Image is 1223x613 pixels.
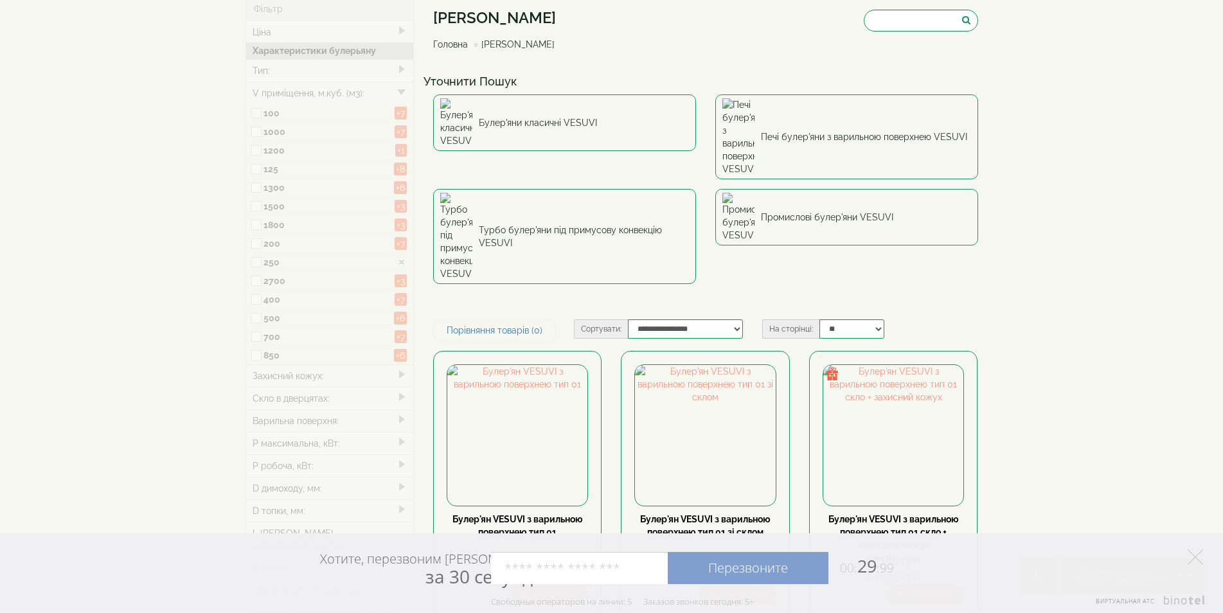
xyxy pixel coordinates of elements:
li: [PERSON_NAME] [470,38,555,51]
h1: [PERSON_NAME] [433,10,564,26]
a: Печі булер'яни з варильною поверхнею VESUVI Печі булер'яни з варильною поверхнею VESUVI [715,94,978,179]
label: Сортувати: [574,319,628,339]
a: Булер'ян VESUVI з варильною поверхнею тип 01 зі склом [640,514,771,537]
a: Порівняння товарів (0) [433,319,556,341]
img: Промислові булер'яни VESUVI [722,193,754,242]
a: Виртуальная АТС [1088,596,1207,613]
img: Булер'яни класичні VESUVI [440,98,472,147]
a: Булер'ян VESUVI з варильною поверхнею тип 01 скло + захисний кожух [828,514,959,550]
div: Хотите, перезвоним [PERSON_NAME] [320,551,540,587]
img: Булер'ян VESUVI з варильною поверхнею тип 01 [447,365,587,505]
span: 29 [828,554,894,578]
label: На сторінці: [762,319,819,339]
img: Печі булер'яни з варильною поверхнею VESUVI [722,98,754,175]
a: Промислові булер'яни VESUVI Промислові булер'яни VESUVI [715,189,978,245]
span: Виртуальная АТС [1096,597,1155,605]
a: Булер'ян VESUVI з варильною поверхнею тип 01 [452,514,583,537]
a: Перезвоните [668,552,828,584]
span: :99 [877,560,894,576]
h4: Уточнити Пошук [424,75,988,88]
a: Турбо булер'яни під примусову конвекцію VESUVI Турбо булер'яни під примусову конвекцію VESUVI [433,189,696,284]
img: Булер'ян VESUVI з варильною поверхнею тип 01 скло + захисний кожух [823,365,963,505]
a: Головна [433,39,468,49]
img: Булер'ян VESUVI з варильною поверхнею тип 01 зі склом [635,365,775,505]
div: Свободных операторов на линии: 5 Заказов звонков сегодня: 5+ [491,596,754,607]
img: gift [826,368,839,380]
span: за 30 секунд? [425,564,540,589]
img: Турбо булер'яни під примусову конвекцію VESUVI [440,193,472,280]
a: Булер'яни класичні VESUVI Булер'яни класичні VESUVI [433,94,696,151]
span: 00: [840,560,857,576]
